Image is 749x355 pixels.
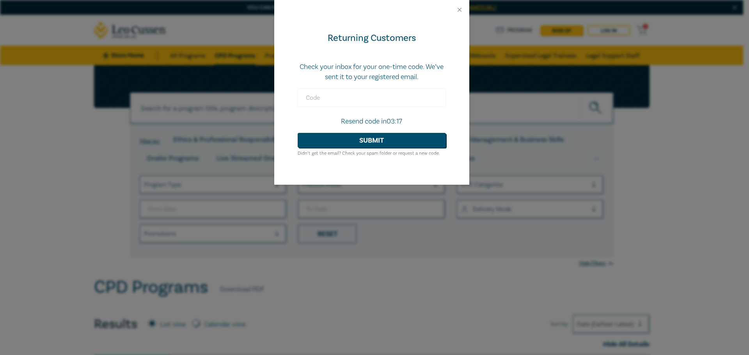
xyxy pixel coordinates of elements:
small: Didn’t get the email? Check your spam folder or request a new code. [298,150,440,156]
button: Submit [298,133,446,148]
input: Code [298,88,446,107]
div: Returning Customers [298,32,446,44]
button: Close [456,6,463,13]
p: Resend code in 03:17 [298,117,446,127]
p: Check your inbox for your one-time code. We’ve sent it to your registered email. [298,62,446,82]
